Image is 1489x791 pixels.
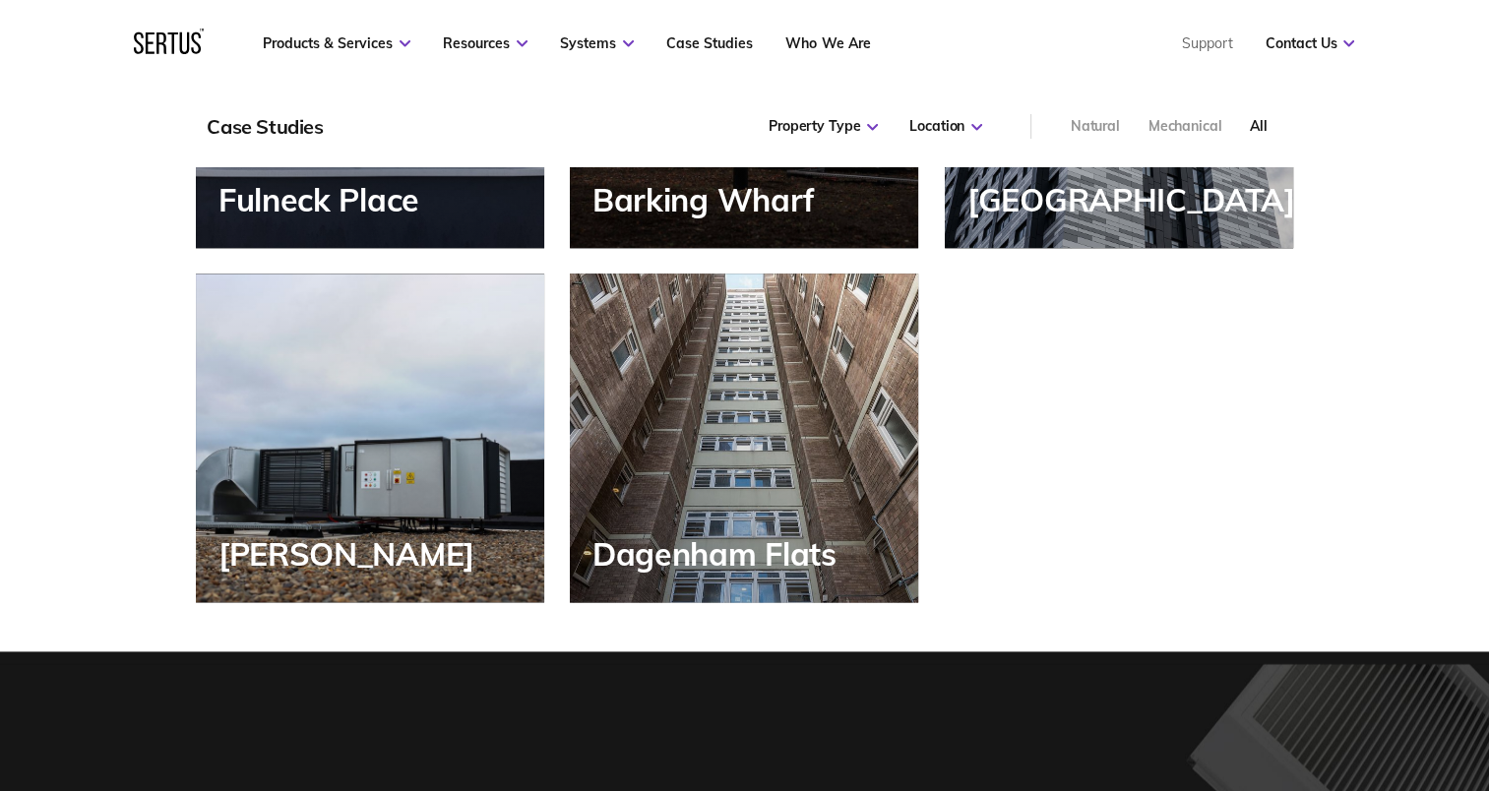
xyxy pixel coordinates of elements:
div: [GEOGRAPHIC_DATA] [967,182,1305,217]
a: [PERSON_NAME] [196,274,544,602]
iframe: Chat Widget [1136,564,1489,791]
div: Fulneck Place [218,182,429,217]
a: Contact Us [1265,34,1354,52]
div: Property Type [769,117,878,137]
a: Case Studies [666,34,753,52]
a: Support [1181,34,1232,52]
div: Location [909,117,982,137]
div: Natural [1071,117,1120,137]
div: Dagenham Flats [592,536,846,572]
a: Dagenham Flats [570,274,918,602]
div: Barking Wharf [592,182,825,217]
div: Mechanical [1148,117,1222,137]
a: Products & Services [263,34,410,52]
div: Case Studies [207,114,323,139]
a: Systems [560,34,634,52]
a: Resources [443,34,527,52]
div: All [1250,117,1268,137]
div: [PERSON_NAME] [218,536,484,572]
a: Who We Are [785,34,870,52]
